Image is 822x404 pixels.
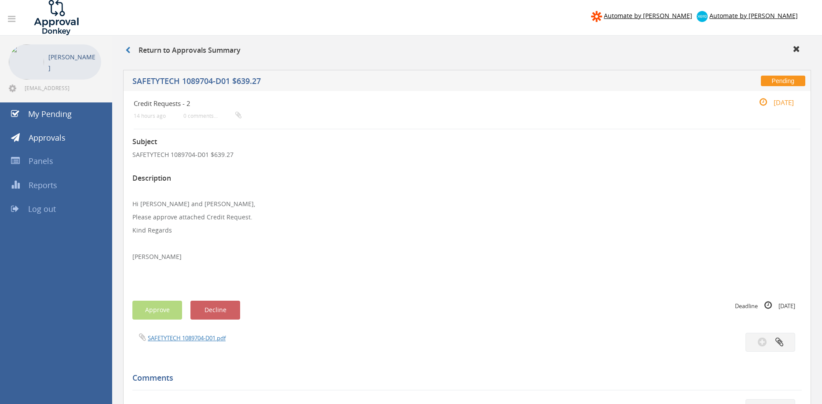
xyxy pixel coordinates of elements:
small: Deadline [DATE] [735,301,795,310]
img: zapier-logomark.png [591,11,602,22]
span: Automate by [PERSON_NAME] [604,11,692,20]
a: SAFETYTECH 1089704-D01.pdf [148,334,226,342]
span: [EMAIL_ADDRESS][DOMAIN_NAME] [25,84,99,91]
span: Automate by [PERSON_NAME] [709,11,798,20]
h3: Subject [132,138,802,146]
span: Approvals [29,132,66,143]
img: xero-logo.png [697,11,708,22]
span: My Pending [28,109,72,119]
p: Hi [PERSON_NAME] and [PERSON_NAME], [132,200,802,208]
h5: SAFETYTECH 1089704-D01 $639.27 [132,77,603,88]
small: [DATE] [750,98,794,107]
button: Approve [132,301,182,320]
p: [PERSON_NAME] [132,252,802,261]
p: Please approve attached Credit Request. [132,213,802,222]
span: Log out [28,204,56,214]
p: Kind Regards [132,226,802,235]
span: Panels [29,156,53,166]
span: Pending [761,76,805,86]
h3: Description [132,175,802,182]
h5: Comments [132,374,795,382]
button: Decline [190,301,240,320]
p: SAFETYTECH 1089704-D01 $639.27 [132,150,802,159]
span: Reports [29,180,57,190]
small: 0 comments... [183,113,241,119]
small: 14 hours ago [134,113,166,119]
h3: Return to Approvals Summary [125,47,241,55]
h4: Credit Requests - 2 [134,100,689,107]
p: [PERSON_NAME] [48,51,97,73]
